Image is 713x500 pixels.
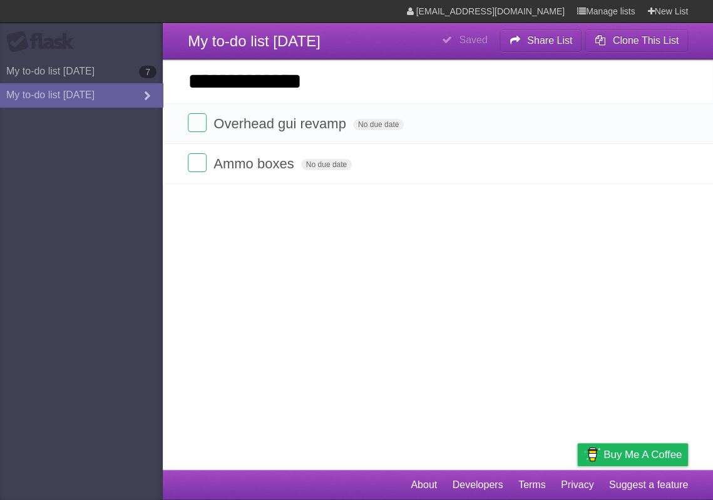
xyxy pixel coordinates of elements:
[213,156,297,171] span: Ammo boxes
[452,473,503,497] a: Developers
[583,444,600,465] img: Buy me a coffee
[612,35,679,46] b: Clone This List
[188,153,207,172] label: Done
[301,159,352,170] span: No due date
[213,116,349,131] span: Overhead gui revamp
[6,31,81,53] div: Flask
[518,473,546,497] a: Terms
[139,66,156,78] b: 7
[609,473,688,497] a: Suggest a feature
[577,443,688,466] a: Buy me a coffee
[188,113,207,132] label: Done
[188,33,321,49] span: My to-do list [DATE]
[527,35,572,46] b: Share List
[500,29,582,52] button: Share List
[585,29,688,52] button: Clone This List
[459,34,487,45] b: Saved
[603,444,682,466] span: Buy me a coffee
[411,473,437,497] a: About
[561,473,593,497] a: Privacy
[353,119,404,130] span: No due date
